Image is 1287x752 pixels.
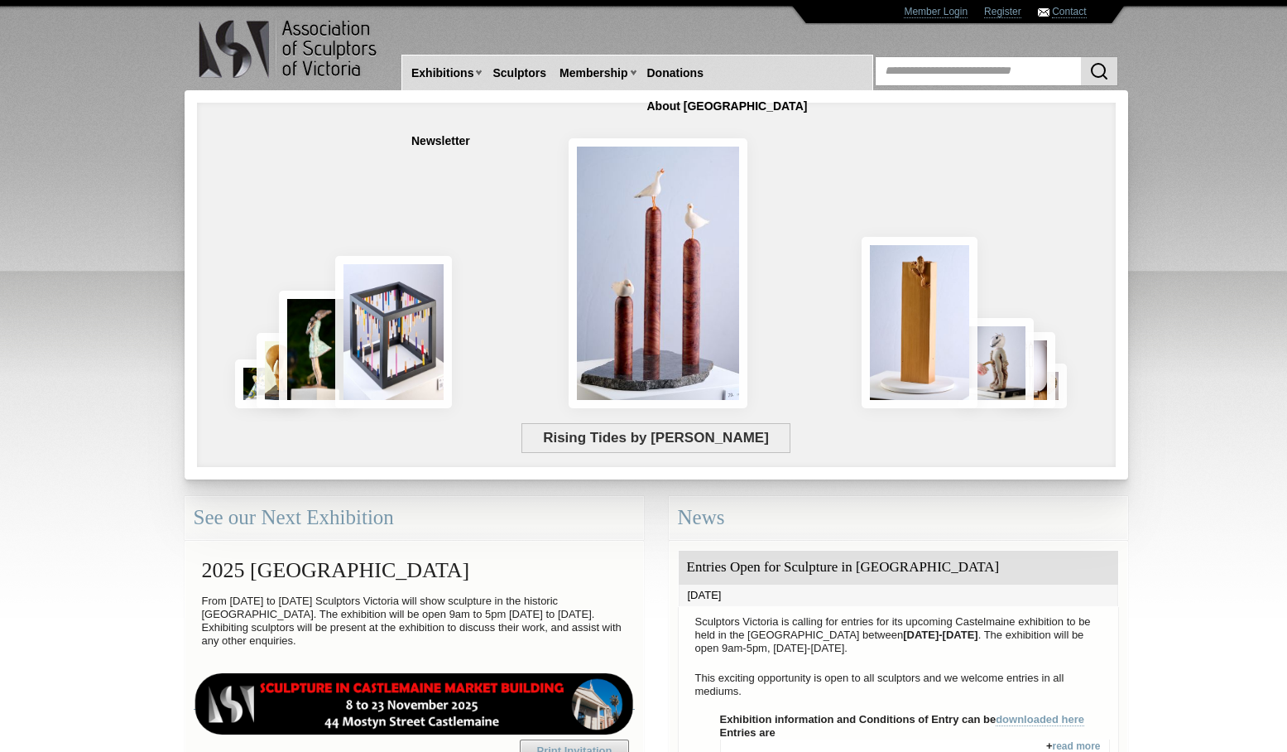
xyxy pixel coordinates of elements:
a: Member Login [904,6,968,18]
a: downloaded here [996,713,1084,726]
img: Misaligned [335,256,453,408]
img: Search [1089,61,1109,81]
img: Let There Be Light [958,318,1034,408]
a: Membership [553,58,634,89]
a: Register [984,6,1021,18]
div: See our Next Exhibition [185,496,644,540]
strong: Exhibition information and Conditions of Entry can be [720,713,1085,726]
div: [DATE] [679,585,1118,606]
img: Rising Tides [569,138,747,408]
a: Donations [641,58,710,89]
p: This exciting opportunity is open to all sculptors and we welcome entries in all mediums. [687,668,1110,702]
a: Contact [1052,6,1086,18]
img: castlemaine-ldrbd25v2.png [194,673,635,735]
a: Exhibitions [405,58,480,89]
strong: [DATE]-[DATE] [903,629,978,641]
img: Contact ASV [1038,8,1049,17]
p: Sculptors Victoria is calling for entries for its upcoming Castelmaine exhibition to be held in t... [687,611,1110,659]
span: Rising Tides by [PERSON_NAME] [521,423,791,453]
a: About [GEOGRAPHIC_DATA] [641,91,814,122]
div: Entries Open for Sculpture in [GEOGRAPHIC_DATA] [679,551,1118,585]
a: Newsletter [405,126,477,157]
a: Sculptors [486,58,553,89]
h2: 2025 [GEOGRAPHIC_DATA] [194,550,635,591]
img: Little Frog. Big Climb [862,237,978,408]
img: logo.png [198,17,380,82]
p: From [DATE] to [DATE] Sculptors Victoria will show sculpture in the historic [GEOGRAPHIC_DATA]. T... [194,591,635,652]
div: News [669,496,1128,540]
